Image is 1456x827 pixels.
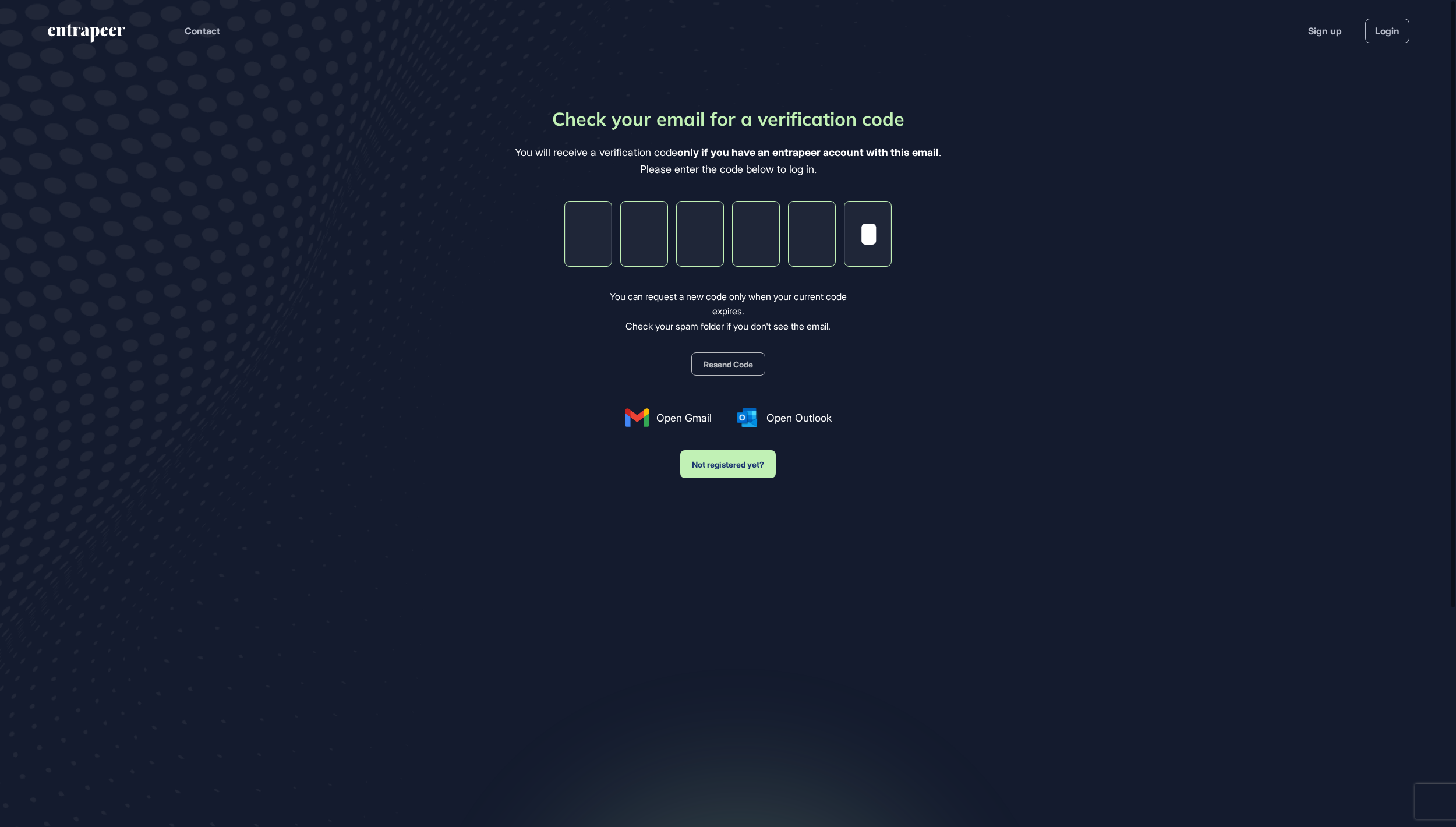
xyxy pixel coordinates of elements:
[515,144,941,178] div: You will receive a verification code . Please enter the code below to log in.
[680,450,776,478] button: Not registered yet?
[1308,24,1342,38] a: Sign up
[625,408,712,427] a: Open Gmail
[552,105,904,133] div: Check your email for a verification code
[656,410,712,426] span: Open Gmail
[680,439,776,478] a: Not registered yet?
[1365,19,1409,43] a: Login
[766,410,832,426] span: Open Outlook
[185,23,220,38] button: Contact
[735,408,832,427] a: Open Outlook
[47,24,126,47] a: entrapeer-logo
[691,352,765,376] button: Resend Code
[593,289,863,334] div: You can request a new code only when your current code expires. Check your spam folder if you don...
[677,146,939,158] b: only if you have an entrapeer account with this email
